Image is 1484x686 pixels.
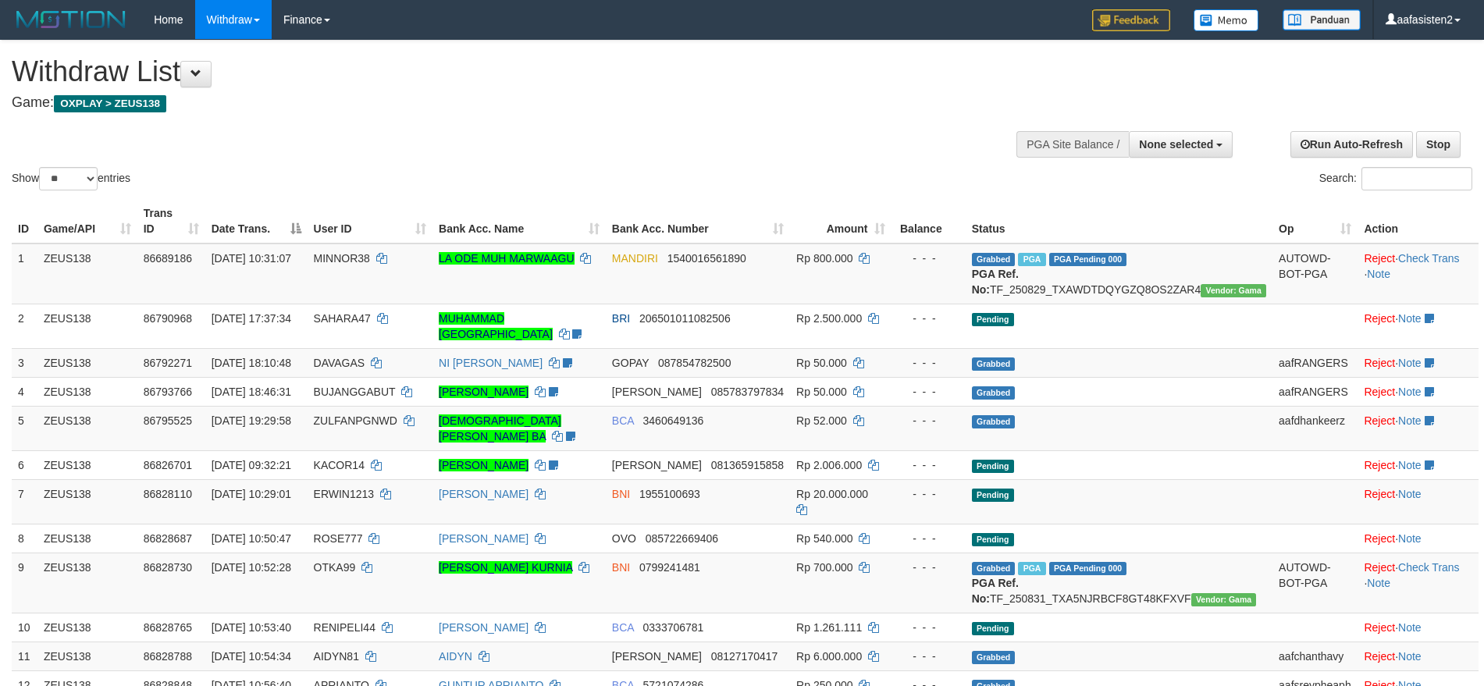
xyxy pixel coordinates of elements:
span: [DATE] 18:10:48 [212,357,291,369]
a: Stop [1416,131,1461,158]
span: ROSE777 [314,532,363,545]
span: 86826701 [144,459,192,471]
td: ZEUS138 [37,479,137,524]
td: ZEUS138 [37,613,137,642]
td: AUTOWD-BOT-PGA [1272,553,1358,613]
div: - - - [898,486,959,502]
a: Note [1398,414,1422,427]
span: Pending [972,489,1014,502]
div: - - - [898,311,959,326]
a: Note [1398,357,1422,369]
a: Reject [1364,488,1395,500]
td: 9 [12,553,37,613]
a: Note [1398,488,1422,500]
span: ZULFANPGNWD [314,414,397,427]
span: PGA Pending [1049,253,1127,266]
a: Note [1367,268,1390,280]
span: [PERSON_NAME] [612,459,702,471]
a: MUHAMMAD [GEOGRAPHIC_DATA] [439,312,553,340]
span: Rp 700.000 [796,561,852,574]
span: [DATE] 10:29:01 [212,488,291,500]
a: Reject [1364,621,1395,634]
span: [PERSON_NAME] [612,650,702,663]
span: [DATE] 10:53:40 [212,621,291,634]
span: [PERSON_NAME] [612,386,702,398]
div: - - - [898,620,959,635]
a: Note [1367,577,1390,589]
span: 86828110 [144,488,192,500]
span: Copy 0799241481 to clipboard [639,561,700,574]
span: Rp 6.000.000 [796,650,862,663]
td: · [1358,479,1479,524]
td: · [1358,450,1479,479]
span: 86828730 [144,561,192,574]
a: [PERSON_NAME] [439,621,528,634]
span: Rp 52.000 [796,414,847,427]
span: Marked by aafsreyleap [1018,562,1045,575]
a: Run Auto-Refresh [1290,131,1413,158]
td: 10 [12,613,37,642]
div: - - - [898,413,959,428]
a: LA ODE MUH MARWAAGU [439,252,574,265]
td: 5 [12,406,37,450]
span: OXPLAY > ZEUS138 [54,95,166,112]
td: 3 [12,348,37,377]
span: 86828765 [144,621,192,634]
a: Note [1398,386,1422,398]
td: AUTOWD-BOT-PGA [1272,243,1358,304]
span: OVO [612,532,636,545]
td: TF_250831_TXA5NJRBCF8GT48KFXVF [966,553,1272,613]
label: Show entries [12,167,130,190]
span: BRI [612,312,630,325]
span: Copy 08127170417 to clipboard [711,650,778,663]
span: [DATE] 10:31:07 [212,252,291,265]
td: ZEUS138 [37,524,137,553]
span: Rp 1.261.111 [796,621,862,634]
span: [DATE] 10:50:47 [212,532,291,545]
span: None selected [1139,138,1213,151]
span: Rp 20.000.000 [796,488,868,500]
span: Grabbed [972,253,1016,266]
a: Reject [1364,386,1395,398]
th: ID [12,199,37,243]
a: Check Trans [1398,252,1460,265]
span: GOPAY [612,357,649,369]
span: MANDIRI [612,252,658,265]
label: Search: [1319,167,1472,190]
td: 6 [12,450,37,479]
a: [PERSON_NAME] [439,386,528,398]
div: - - - [898,560,959,575]
a: NI [PERSON_NAME] [439,357,543,369]
a: Note [1398,532,1422,545]
th: Op: activate to sort column ascending [1272,199,1358,243]
td: · [1358,377,1479,406]
img: MOTION_logo.png [12,8,130,31]
td: · [1358,524,1479,553]
span: BNI [612,488,630,500]
td: aafRANGERS [1272,348,1358,377]
td: · [1358,642,1479,670]
div: - - - [898,355,959,371]
span: 86795525 [144,414,192,427]
a: [PERSON_NAME] [439,532,528,545]
span: BNI [612,561,630,574]
img: Button%20Memo.svg [1194,9,1259,31]
td: · [1358,304,1479,348]
img: panduan.png [1283,9,1361,30]
a: Reject [1364,312,1395,325]
div: - - - [898,251,959,266]
span: Grabbed [972,651,1016,664]
td: 11 [12,642,37,670]
a: Reject [1364,650,1395,663]
td: aafchanthavy [1272,642,1358,670]
span: Grabbed [972,357,1016,371]
a: Reject [1364,532,1395,545]
b: PGA Ref. No: [972,577,1019,605]
div: - - - [898,649,959,664]
span: Rp 2.006.000 [796,459,862,471]
span: Copy 085722669406 to clipboard [646,532,718,545]
span: [DATE] 18:46:31 [212,386,291,398]
span: Rp 800.000 [796,252,852,265]
th: Amount: activate to sort column ascending [790,199,891,243]
span: Copy 087854782500 to clipboard [658,357,731,369]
